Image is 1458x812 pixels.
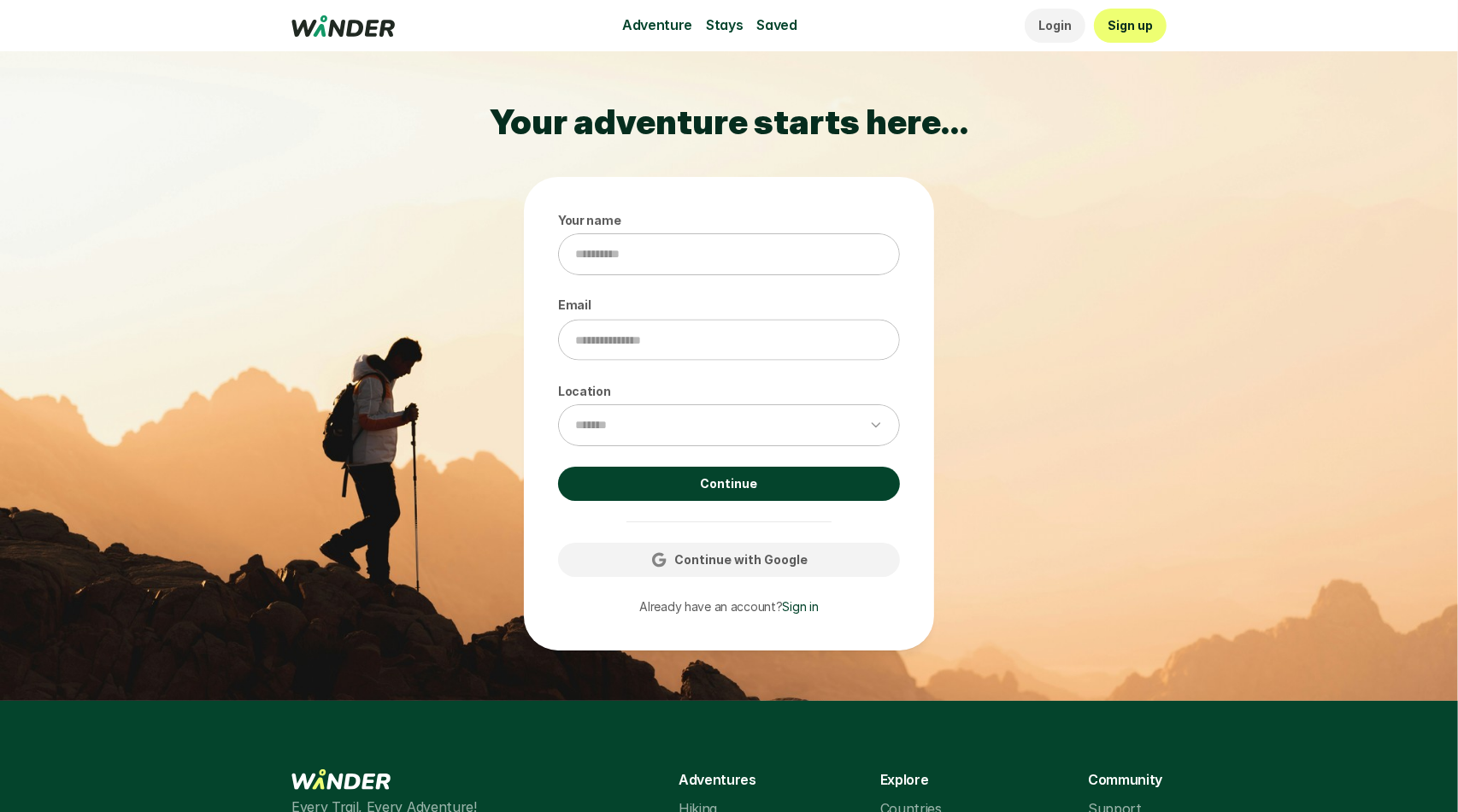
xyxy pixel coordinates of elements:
p: Stays [706,15,743,37]
a: Sign in [783,599,819,614]
p: Adventures [679,769,756,791]
p: Continue with Google [674,550,808,569]
input: Your name [558,233,900,275]
p: Explore [880,769,929,791]
p: Location [558,382,900,401]
p: Community [1088,769,1162,791]
p: Email [558,296,900,315]
p: Continue [701,474,758,493]
a: Continue [558,467,900,501]
p: Adventure [622,15,692,37]
p: Your name [558,211,900,230]
input: Email [558,319,900,361]
p: Sign up [1108,16,1153,35]
a: Sign up [1094,9,1167,43]
select: Location [558,404,883,446]
h2: Your adventure starts here… [216,102,1242,143]
p: Saved [757,15,797,37]
p: Already have an account? [639,597,818,616]
a: Login [1025,9,1085,43]
p: Login [1038,16,1072,35]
